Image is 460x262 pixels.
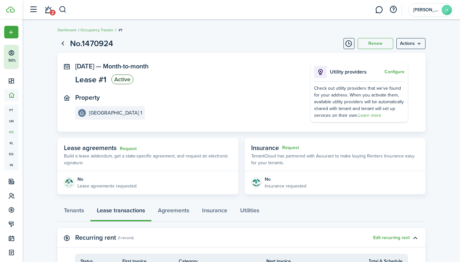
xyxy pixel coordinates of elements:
button: Renew [358,38,393,49]
div: No [77,176,137,183]
span: Hellen [413,8,439,12]
span: Month-to-month [103,61,148,71]
div: Check out utility providers that we've found for your address. When you activate them, available ... [314,85,404,119]
button: Open sidebar [27,4,39,16]
button: Open menu [396,38,425,49]
a: in [4,159,18,170]
button: Open resource center [388,4,399,15]
p: 50% [8,58,16,63]
p: Utility providers [330,68,383,76]
a: Notifications [42,2,54,18]
a: Go back [57,38,68,49]
panel-main-title: Property [75,94,100,101]
avatar-text: H [442,5,452,15]
div: No [265,176,306,183]
button: 50% [4,45,58,68]
span: Lease #1 [75,76,107,84]
a: pt [4,105,18,116]
span: Insurance [251,143,279,153]
img: Insurance protection [251,177,261,188]
button: Request [282,145,299,150]
a: Dashboard [57,27,76,33]
a: Utilities [234,202,266,222]
e-details-info-title: [GEOGRAPHIC_DATA] 1 [89,110,142,116]
button: Toggle accordion [410,232,421,243]
button: Edit recurring rent [373,235,410,240]
a: eq [4,148,18,159]
button: Configure [384,69,404,75]
status: Active [111,75,133,84]
a: Agreements [151,202,196,222]
button: Timeline [343,38,354,49]
span: Lease agreements [64,143,117,153]
p: Insurance requested [265,183,306,189]
a: Tenants [57,202,90,222]
button: Open menu [4,26,18,38]
menu-btn: Actions [396,38,425,49]
p: TenantCloud has partnered with Assurant to make buying Renters Insurance easy for your tenants. [251,153,419,166]
span: 2 [50,10,56,15]
a: kl [4,137,18,148]
h1: No.1470924 [70,37,113,50]
panel-main-subtitle: (1 record) [118,235,134,241]
button: Search [59,4,67,15]
a: Request [120,146,137,151]
panel-main-title: Recurring rent [75,234,116,241]
a: Messaging [373,2,385,18]
a: Learn more [358,112,381,119]
a: oc [4,126,18,137]
a: Occupancy Tracker [80,27,113,33]
img: TenantCloud [6,6,15,13]
img: Agreement e-sign [64,177,74,188]
p: Build a lease addendum, get a state-specific agreement, and request an electronic signature. [64,153,232,166]
span: [DATE] [75,61,94,71]
span: #1 [118,27,122,33]
p: Lease agreements requested [77,183,137,189]
span: — [96,61,101,71]
a: un [4,116,18,126]
a: Insurance [196,202,234,222]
